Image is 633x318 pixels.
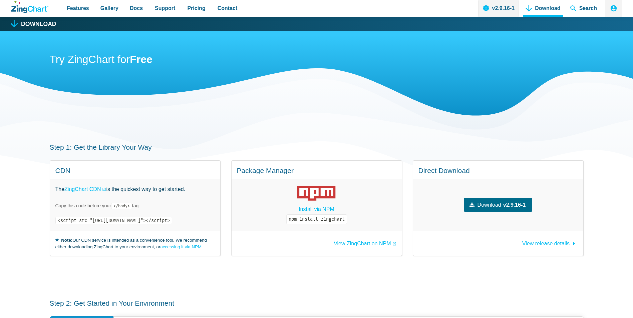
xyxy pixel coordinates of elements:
span: Features [67,4,89,13]
h1: Download [21,21,56,27]
h4: CDN [55,166,215,175]
small: Our CDN service is intended as a convenience tool. We recommend either downloading ZingChart to y... [55,236,215,250]
p: Copy this code before your tag: [55,203,215,209]
span: View release details [522,241,570,246]
h4: Direct Download [418,166,578,175]
a: Install via NPM [299,205,334,214]
a: Downloadv2.9.16-1 [464,198,533,212]
h3: Step 2: Get Started in Your Environment [50,299,584,308]
a: ZingChart CDN [64,185,106,194]
span: Pricing [187,4,205,13]
h2: Try ZingChart for [50,53,584,68]
a: View ZingChart on NPM [334,241,396,246]
a: ZingChart Logo. Click to return to the homepage [11,1,49,13]
strong: v2.9.16-1 [503,200,526,209]
code: npm install zingchart [286,214,347,224]
strong: Free [130,53,152,65]
a: accessing it via NPM [160,244,202,249]
p: The is the quickest way to get started. [55,185,215,194]
span: Support [155,4,175,13]
code: </body> [111,203,132,209]
span: Download [478,200,501,209]
a: View release details [522,237,578,246]
span: Contact [218,4,238,13]
strong: Note: [61,238,72,243]
h4: Package Manager [237,166,396,175]
span: Gallery [100,4,118,13]
code: <script src="[URL][DOMAIN_NAME]"></script> [55,217,172,224]
span: Docs [130,4,143,13]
